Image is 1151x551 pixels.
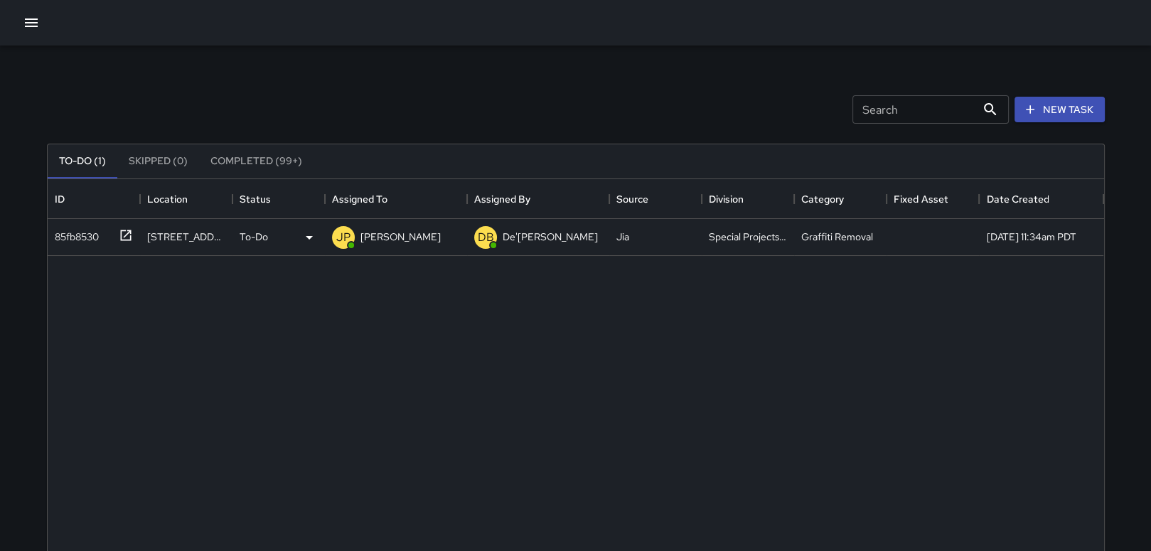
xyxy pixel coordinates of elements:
[616,179,648,219] div: Source
[48,179,140,219] div: ID
[199,144,314,178] button: Completed (99+)
[702,179,794,219] div: Division
[887,179,979,219] div: Fixed Asset
[232,179,325,219] div: Status
[709,179,744,219] div: Division
[55,179,65,219] div: ID
[332,179,387,219] div: Assigned To
[609,179,702,219] div: Source
[986,230,1076,244] div: 9/2/2025, 11:34am PDT
[49,224,99,244] div: 85fb8530
[616,230,629,244] div: Jia
[325,179,467,219] div: Assigned To
[48,144,117,178] button: To-Do (1)
[360,230,441,244] p: [PERSON_NAME]
[1015,97,1105,123] button: New Task
[477,229,493,246] p: DB
[147,179,188,219] div: Location
[240,179,271,219] div: Status
[147,230,225,244] div: 22 Battery Street
[794,179,887,219] div: Category
[117,144,199,178] button: Skipped (0)
[336,229,350,246] p: JP
[986,179,1049,219] div: Date Created
[140,179,232,219] div: Location
[801,230,873,244] div: Graffiti Removal
[503,230,598,244] p: De'[PERSON_NAME]
[894,179,948,219] div: Fixed Asset
[979,179,1103,219] div: Date Created
[474,179,530,219] div: Assigned By
[709,230,787,244] div: Special Projects Team
[240,230,268,244] p: To-Do
[467,179,609,219] div: Assigned By
[801,179,844,219] div: Category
